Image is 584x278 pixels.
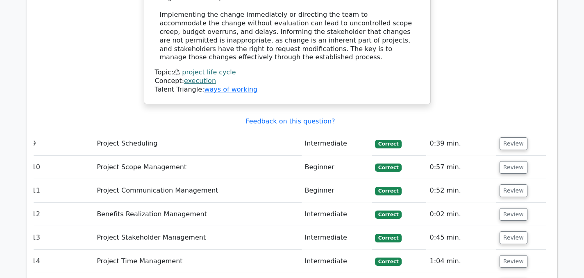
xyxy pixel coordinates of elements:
td: 0:57 min. [426,156,496,179]
span: Correct [375,187,402,195]
td: 10 [29,156,94,179]
td: 1:04 min. [426,250,496,273]
td: Intermediate [302,250,372,273]
td: Project Stakeholder Management [93,226,301,249]
td: 0:39 min. [426,132,496,155]
td: Beginner [302,156,372,179]
button: Review [500,184,527,197]
button: Review [500,137,527,150]
td: Project Time Management [93,250,301,273]
td: Beginner [302,179,372,202]
td: 0:52 min. [426,179,496,202]
td: Intermediate [302,203,372,226]
td: 0:45 min. [426,226,496,249]
button: Review [500,161,527,174]
td: Benefits Realization Management [93,203,301,226]
div: Talent Triangle: [155,68,420,94]
td: 13 [29,226,94,249]
span: Correct [375,164,402,172]
span: Correct [375,234,402,242]
td: 14 [29,250,94,273]
button: Review [500,255,527,268]
td: Project Communication Management [93,179,301,202]
span: Correct [375,258,402,266]
td: Intermediate [302,132,372,155]
span: Correct [375,140,402,148]
td: Project Scope Management [93,156,301,179]
a: ways of working [204,85,257,93]
button: Review [500,231,527,244]
a: project life cycle [182,68,236,76]
a: Feedback on this question? [245,117,335,125]
td: Intermediate [302,226,372,249]
a: execution [184,77,216,85]
td: Project Scheduling [93,132,301,155]
div: Concept: [155,77,420,85]
button: Review [500,208,527,221]
td: 12 [29,203,94,226]
span: Correct [375,211,402,219]
div: Topic: [155,68,420,77]
td: 0:02 min. [426,203,496,226]
td: 9 [29,132,94,155]
td: 11 [29,179,94,202]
